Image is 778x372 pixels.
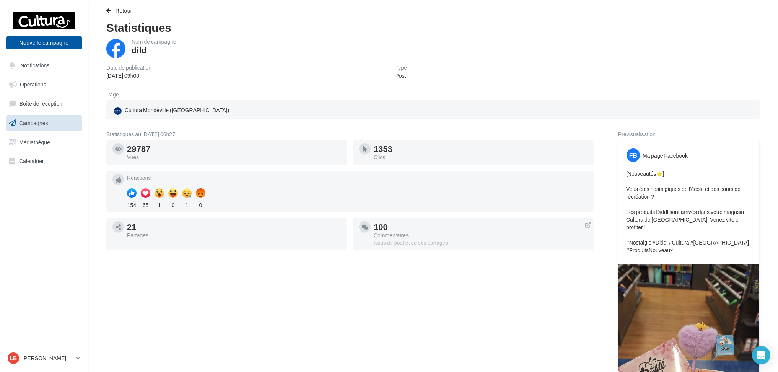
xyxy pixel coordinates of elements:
a: Campagnes [5,115,83,131]
span: Retour [116,7,132,14]
div: 100 [374,223,588,231]
span: Notifications [20,62,49,69]
span: Boîte de réception [20,100,62,107]
div: 1 [182,200,192,209]
a: Calendrier [5,153,83,169]
button: Notifications [5,57,80,73]
div: [DATE] 09h00 [106,72,151,80]
div: Nom de campagne [132,39,176,44]
div: Cultura Mondeville ([GEOGRAPHIC_DATA]) [112,105,231,116]
div: Statistiques [106,21,760,33]
p: [Nouveautés⭐] Vous êtes nostalgiques de l'école et des cours de récréation ? Les produits Diddl s... [626,170,752,254]
a: Boîte de réception [5,95,83,112]
button: Retour [106,6,135,15]
div: Issus du post et de ses partages [374,240,588,246]
div: Post [396,72,407,80]
span: Campagnes [19,120,48,126]
div: Réactions [127,175,588,181]
div: Partages [127,233,341,238]
div: 1 [155,200,164,209]
p: [PERSON_NAME] [22,354,73,362]
a: Médiathèque [5,134,83,150]
a: Cultura Mondeville ([GEOGRAPHIC_DATA]) [112,105,326,116]
div: 1353 [374,145,588,153]
button: Nouvelle campagne [6,36,82,49]
div: 154 [127,200,137,209]
a: LB [PERSON_NAME] [6,351,82,365]
div: 0 [168,200,178,209]
div: Type [396,65,407,70]
div: Ma page Facebook [643,152,688,160]
span: LB [10,354,17,362]
div: Page [106,92,125,97]
a: Opérations [5,77,83,93]
div: dild [132,46,146,54]
span: Opérations [20,81,46,88]
span: Médiathèque [19,139,50,145]
div: Clics [374,155,588,160]
span: Calendrier [19,158,44,164]
div: Prévisualisation [618,132,760,137]
div: 29787 [127,145,341,153]
div: 0 [196,200,205,209]
div: Commentaires [374,233,588,238]
div: FB [627,148,640,162]
div: Date de publication [106,65,151,70]
div: Open Intercom Messenger [752,346,770,364]
div: Statistiques au [DATE] 06h27 [106,132,594,137]
div: 21 [127,223,341,231]
div: Vues [127,155,341,160]
div: 65 [141,200,150,209]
